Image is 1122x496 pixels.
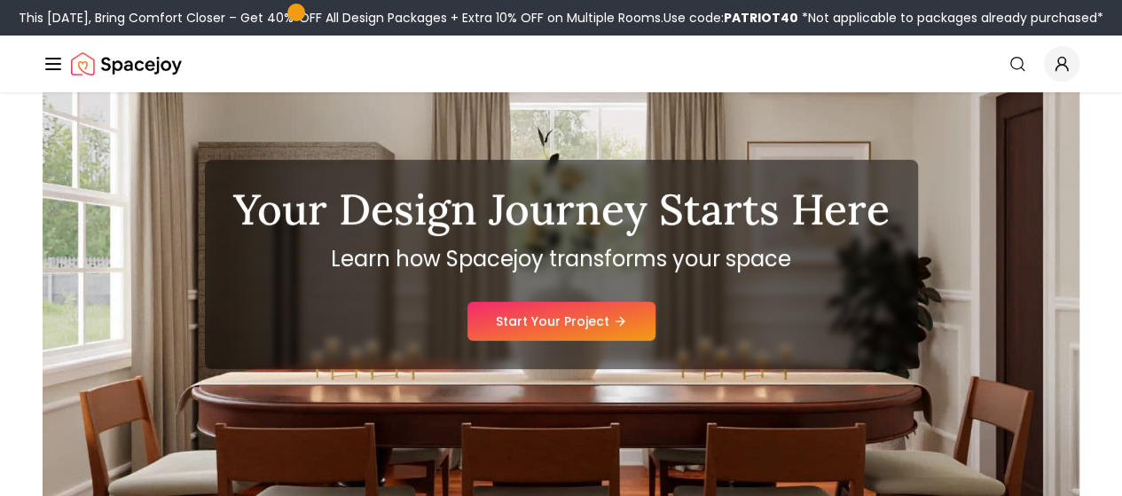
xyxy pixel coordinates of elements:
nav: Global [43,35,1079,92]
span: Use code: [663,9,798,27]
b: PATRIOT40 [724,9,798,27]
p: Learn how Spacejoy transforms your space [233,245,890,273]
div: This [DATE], Bring Comfort Closer – Get 40% OFF All Design Packages + Extra 10% OFF on Multiple R... [19,9,1103,27]
img: Spacejoy Logo [71,46,182,82]
h1: Your Design Journey Starts Here [233,188,890,231]
a: Start Your Project [467,302,655,341]
span: *Not applicable to packages already purchased* [798,9,1103,27]
a: Spacejoy [71,46,182,82]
